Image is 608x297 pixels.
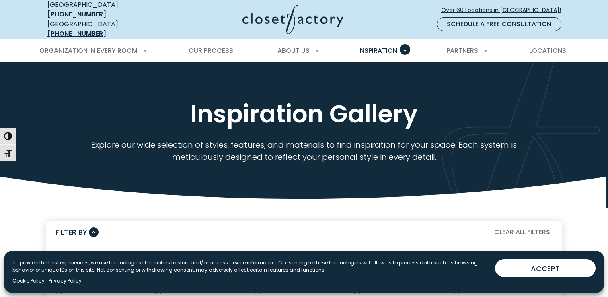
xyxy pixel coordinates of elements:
a: [PHONE_NUMBER] [47,10,106,19]
p: To provide the best experiences, we use technologies like cookies to store and/or access device i... [12,259,489,274]
span: Organization in Every Room [39,46,138,55]
span: Partners [446,46,478,55]
label: Decorative Elements [460,288,543,295]
a: Over 60 Locations in [GEOGRAPHIC_DATA]! [441,3,568,17]
button: ACCEPT [495,259,596,277]
a: [PHONE_NUMBER] [47,29,106,38]
span: About Us [277,46,310,55]
label: Home Library [360,288,410,294]
a: Privacy Policy [49,277,82,285]
nav: Primary Menu [34,39,574,62]
p: Explore our wide selection of styles, features, and materials to find inspiration for your space.... [68,139,540,163]
label: Entertainment Centers [62,288,148,294]
label: Pantry & Wine Storage [161,288,246,294]
h1: Inspiration Gallery [46,99,562,129]
span: Inspiration [358,46,397,55]
img: Closet Factory Logo [242,5,343,34]
label: Mudroom [261,288,300,294]
span: Locations [529,46,566,55]
div: [GEOGRAPHIC_DATA] [47,19,164,39]
button: Clear All Filters [492,227,553,237]
button: Filter By [55,226,99,238]
span: Our Process [189,46,233,55]
a: Schedule a Free Consultation [437,17,561,31]
a: Cookie Policy [12,277,45,285]
span: Over 60 Locations in [GEOGRAPHIC_DATA]! [441,6,567,14]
